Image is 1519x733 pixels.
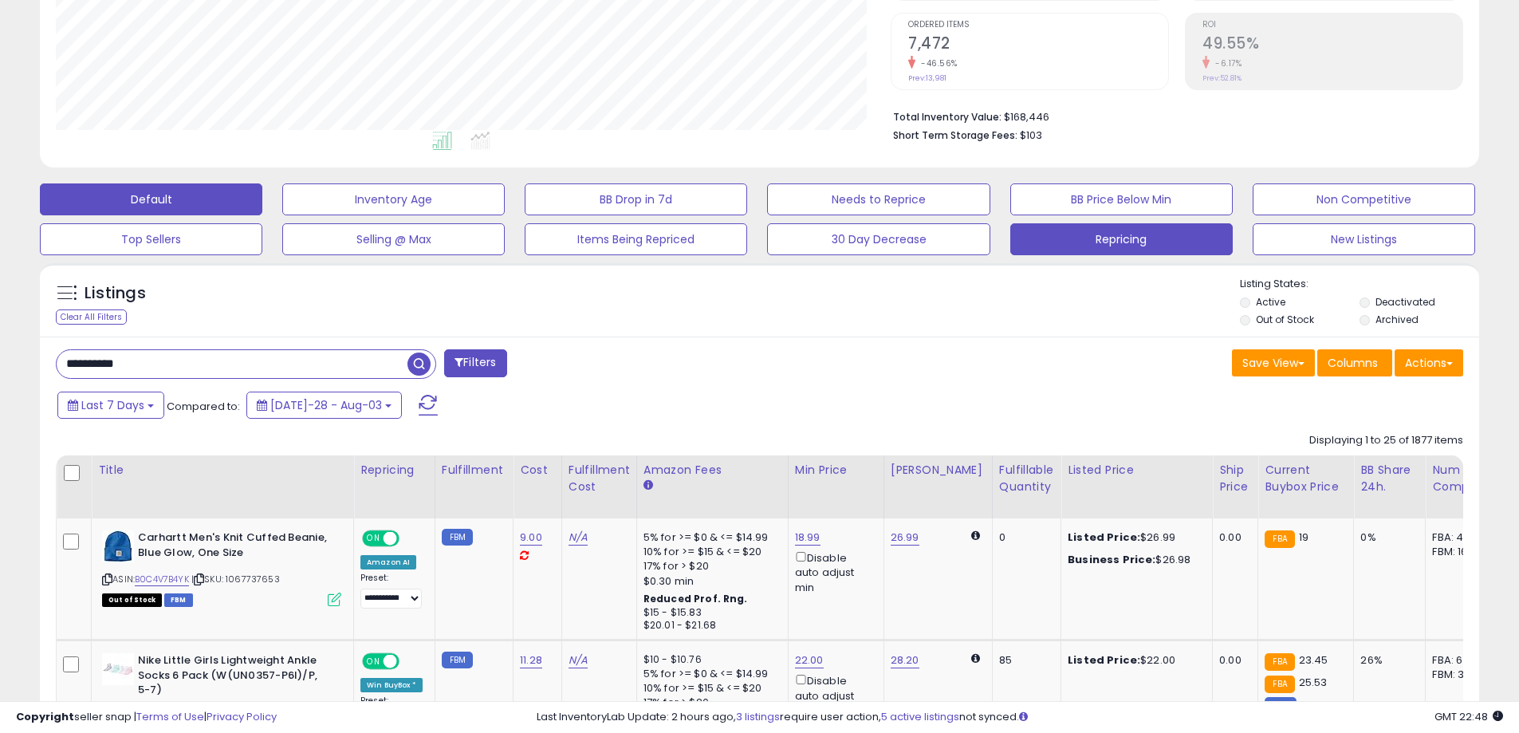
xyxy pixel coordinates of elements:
div: $15 - $15.83 [643,606,776,620]
button: Non Competitive [1253,183,1475,215]
a: 9.00 [520,530,542,546]
button: Last 7 Days [57,392,164,419]
button: BB Price Below Min [1010,183,1233,215]
img: 21qumE+9vtL._SL40_.jpg [102,653,134,685]
a: N/A [569,652,588,668]
h5: Listings [85,282,146,305]
span: ON [364,655,384,668]
span: 19 [1299,530,1308,545]
span: Ordered Items [908,21,1168,30]
div: Preset: [360,573,423,609]
b: Business Price: [1068,552,1155,567]
b: Carhartt Men's Knit Cuffed Beanie, Blue Glow, One Size [138,530,332,564]
span: Columns [1328,355,1378,371]
a: Terms of Use [136,709,204,724]
span: 25.53 [1299,675,1328,690]
a: 18.99 [795,530,820,546]
div: ASIN: [102,530,341,605]
div: Ship Price [1219,462,1251,495]
label: Out of Stock [1256,313,1314,326]
button: Filters [444,349,506,377]
small: Prev: 52.81% [1202,73,1242,83]
span: Compared to: [167,399,240,414]
div: 0.00 [1219,530,1246,545]
label: Deactivated [1375,295,1435,309]
b: Listed Price: [1068,530,1140,545]
div: 0% [1360,530,1413,545]
span: 23.45 [1299,652,1328,668]
div: 17% for > $20 [643,559,776,573]
span: Last 7 Days [81,397,144,413]
div: Amazon Fees [643,462,781,479]
button: Repricing [1010,223,1233,255]
span: All listings that are currently out of stock and unavailable for purchase on Amazon [102,593,162,607]
div: 10% for >= $15 & <= $20 [643,681,776,696]
button: Actions [1395,349,1463,376]
div: $26.98 [1068,553,1200,567]
div: 5% for >= $0 & <= $14.99 [643,667,776,681]
button: Save View [1232,349,1315,376]
div: Disable auto adjust min [795,672,872,718]
span: FBM [164,593,193,607]
div: Listed Price [1068,462,1206,479]
div: Title [98,462,347,479]
button: [DATE]-28 - Aug-03 [246,392,402,419]
button: Columns [1317,349,1392,376]
small: FBM [442,652,473,668]
span: $103 [1020,128,1042,143]
a: Privacy Policy [207,709,277,724]
div: Displaying 1 to 25 of 1877 items [1309,433,1463,448]
img: 51EEdQiMB9L._SL40_.jpg [102,530,134,562]
div: $0.30 min [643,574,776,589]
h2: 7,472 [908,34,1168,56]
div: Repricing [360,462,428,479]
li: $168,446 [893,106,1451,125]
div: $20.01 - $21.68 [643,619,776,633]
a: 28.20 [891,652,919,668]
label: Active [1256,295,1285,309]
div: seller snap | | [16,710,277,725]
span: OFF [397,532,423,546]
div: FBA: 4 [1432,530,1485,545]
div: $26.99 [1068,530,1200,545]
span: | SKU: 1067737653 [191,573,280,585]
small: -46.56% [915,57,958,69]
a: 5 active listings [881,709,959,724]
div: BB Share 24h. [1360,462,1419,495]
a: 26.99 [891,530,919,546]
span: ROI [1202,21,1462,30]
small: FBA [1265,676,1294,693]
div: Fulfillment Cost [569,462,630,495]
b: Nike Little Girls Lightweight Ankle Socks 6 Pack (W(UN0357-P6I)/P, 5-7) [138,653,332,702]
div: 5% for >= $0 & <= $14.99 [643,530,776,545]
div: 0 [999,530,1049,545]
div: Current Buybox Price [1265,462,1347,495]
small: Amazon Fees. [643,479,653,493]
div: [PERSON_NAME] [891,462,986,479]
div: FBA: 6 [1432,653,1485,668]
span: ON [364,532,384,546]
div: Disable auto adjust min [795,549,872,595]
div: Fulfillable Quantity [999,462,1054,495]
div: 85 [999,653,1049,668]
div: Clear All Filters [56,309,127,325]
div: 26% [1360,653,1413,668]
span: [DATE]-28 - Aug-03 [270,397,382,413]
small: -6.17% [1210,57,1242,69]
div: FBM: 16 [1432,545,1485,559]
div: Min Price [795,462,877,479]
small: Prev: 13,981 [908,73,946,83]
button: Needs to Reprice [767,183,990,215]
div: $22.00 [1068,653,1200,668]
b: Total Inventory Value: [893,110,1002,124]
button: 30 Day Decrease [767,223,990,255]
button: Default [40,183,262,215]
p: Listing States: [1240,277,1479,292]
div: 10% for >= $15 & <= $20 [643,545,776,559]
b: Short Term Storage Fees: [893,128,1017,142]
div: Cost [520,462,555,479]
div: Amazon AI [360,555,416,569]
a: N/A [569,530,588,546]
a: 3 listings [736,709,780,724]
h2: 49.55% [1202,34,1462,56]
